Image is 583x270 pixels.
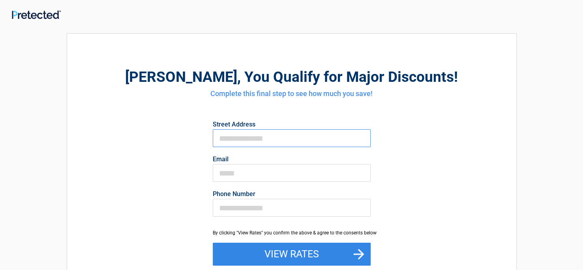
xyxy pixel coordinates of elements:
[111,89,473,99] h4: Complete this final step to see how much you save!
[213,191,371,197] label: Phone Number
[213,229,371,236] div: By clicking "View Rates" you confirm the above & agree to the consents below
[213,121,371,128] label: Street Address
[213,156,371,162] label: Email
[125,68,237,85] span: [PERSON_NAME]
[111,67,473,87] h2: , You Qualify for Major Discounts!
[213,243,371,266] button: View Rates
[12,10,61,19] img: Main Logo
